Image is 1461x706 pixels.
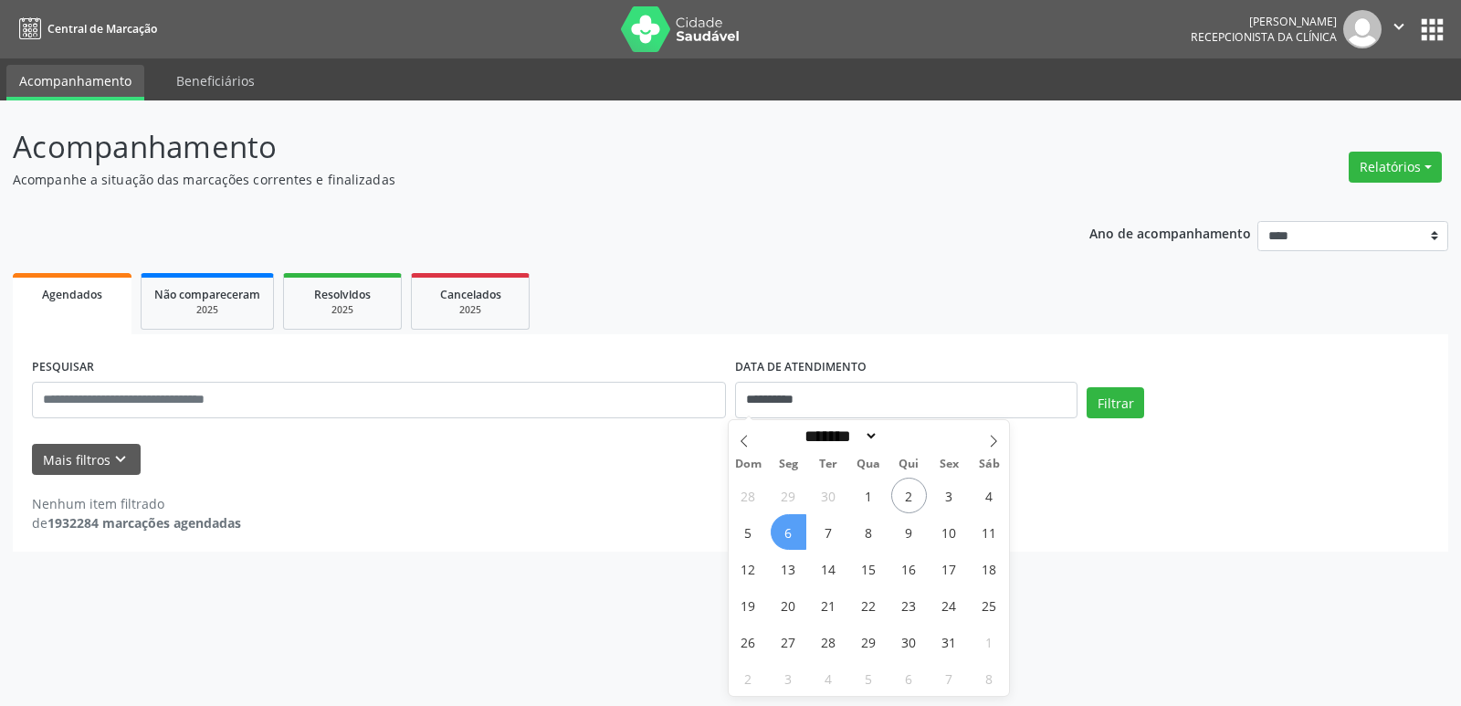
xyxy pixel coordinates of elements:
span: Outubro 12, 2025 [730,551,766,586]
span: Outubro 30, 2025 [891,624,927,659]
span: Outubro 29, 2025 [851,624,887,659]
span: Outubro 3, 2025 [931,478,967,513]
div: 2025 [154,303,260,317]
input: Year [878,427,939,446]
span: Outubro 1, 2025 [851,478,887,513]
span: Novembro 4, 2025 [811,660,846,696]
span: Novembro 5, 2025 [851,660,887,696]
span: Setembro 29, 2025 [771,478,806,513]
select: Month [799,427,879,446]
span: Novembro 1, 2025 [972,624,1007,659]
p: Ano de acompanhamento [1089,221,1251,244]
span: Resolvidos [314,287,371,302]
span: Novembro 8, 2025 [972,660,1007,696]
span: Outubro 5, 2025 [730,514,766,550]
span: Sex [929,458,969,470]
span: Recepcionista da clínica [1191,29,1337,45]
span: Outubro 16, 2025 [891,551,927,586]
span: Outubro 10, 2025 [931,514,967,550]
span: Outubro 14, 2025 [811,551,846,586]
p: Acompanhamento [13,124,1017,170]
div: [PERSON_NAME] [1191,14,1337,29]
span: Qui [888,458,929,470]
span: Sáb [969,458,1009,470]
button: Mais filtroskeyboard_arrow_down [32,444,141,476]
span: Outubro 23, 2025 [891,587,927,623]
span: Não compareceram [154,287,260,302]
span: Outubro 26, 2025 [730,624,766,659]
button: Filtrar [1087,387,1144,418]
span: Outubro 27, 2025 [771,624,806,659]
span: Seg [768,458,808,470]
span: Outubro 13, 2025 [771,551,806,586]
span: Outubro 2, 2025 [891,478,927,513]
span: Outubro 18, 2025 [972,551,1007,586]
span: Novembro 7, 2025 [931,660,967,696]
span: Outubro 17, 2025 [931,551,967,586]
span: Novembro 6, 2025 [891,660,927,696]
i:  [1389,16,1409,37]
a: Central de Marcação [13,14,157,44]
span: Ter [808,458,848,470]
span: Outubro 11, 2025 [972,514,1007,550]
label: PESQUISAR [32,353,94,382]
span: Outubro 19, 2025 [730,587,766,623]
span: Setembro 28, 2025 [730,478,766,513]
button: Relatórios [1349,152,1442,183]
span: Outubro 20, 2025 [771,587,806,623]
div: Nenhum item filtrado [32,494,241,513]
span: Outubro 28, 2025 [811,624,846,659]
button: apps [1416,14,1448,46]
span: Central de Marcação [47,21,157,37]
p: Acompanhe a situação das marcações correntes e finalizadas [13,170,1017,189]
span: Novembro 2, 2025 [730,660,766,696]
span: Outubro 9, 2025 [891,514,927,550]
span: Outubro 22, 2025 [851,587,887,623]
button:  [1382,10,1416,48]
span: Outubro 21, 2025 [811,587,846,623]
a: Beneficiários [163,65,268,97]
span: Dom [729,458,769,470]
span: Agendados [42,287,102,302]
span: Outubro 31, 2025 [931,624,967,659]
span: Outubro 7, 2025 [811,514,846,550]
div: de [32,513,241,532]
a: Acompanhamento [6,65,144,100]
span: Outubro 6, 2025 [771,514,806,550]
div: 2025 [297,303,388,317]
span: Outubro 24, 2025 [931,587,967,623]
span: Setembro 30, 2025 [811,478,846,513]
span: Qua [848,458,888,470]
span: Cancelados [440,287,501,302]
i: keyboard_arrow_down [110,449,131,469]
span: Outubro 25, 2025 [972,587,1007,623]
span: Outubro 8, 2025 [851,514,887,550]
div: 2025 [425,303,516,317]
span: Outubro 4, 2025 [972,478,1007,513]
span: Novembro 3, 2025 [771,660,806,696]
img: img [1343,10,1382,48]
strong: 1932284 marcações agendadas [47,514,241,532]
label: DATA DE ATENDIMENTO [735,353,867,382]
span: Outubro 15, 2025 [851,551,887,586]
